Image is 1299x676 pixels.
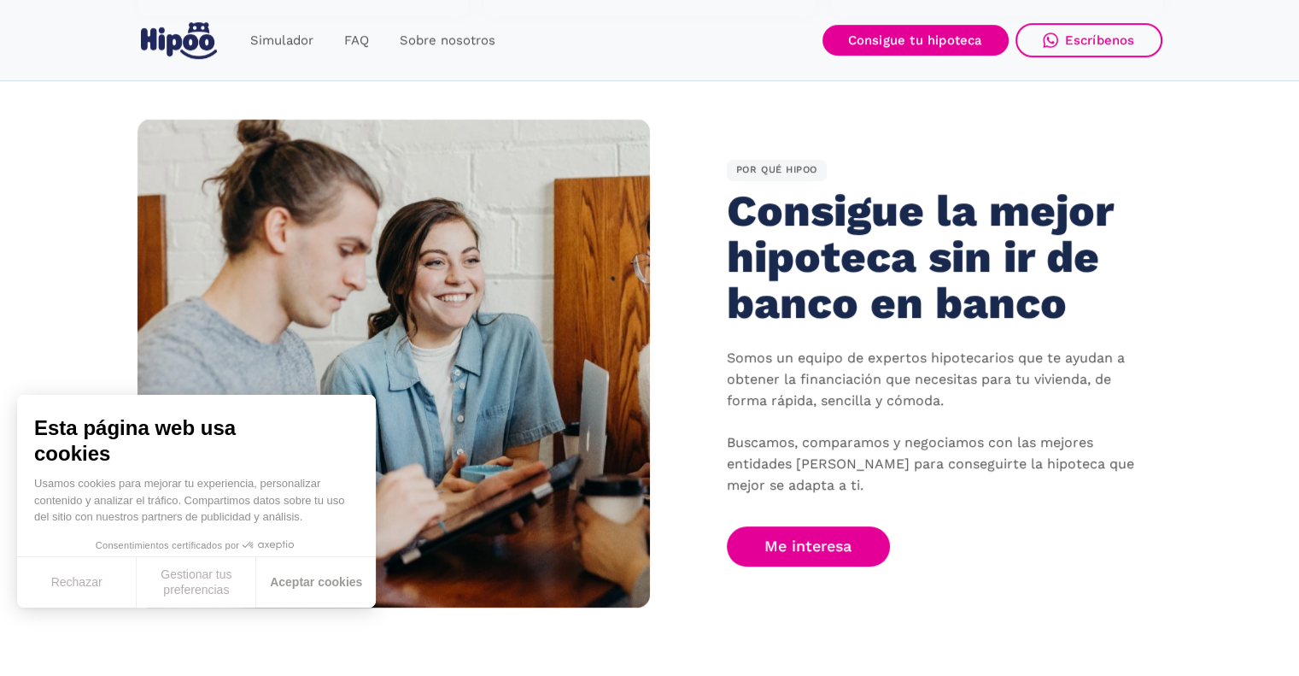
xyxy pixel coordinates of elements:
[727,188,1121,326] h2: Consigue la mejor hipoteca sin ir de banco en banco
[822,25,1009,56] a: Consigue tu hipoteca
[727,348,1137,497] p: Somos un equipo de expertos hipotecarios que te ayudan a obtener la financiación que necesitas pa...
[727,160,828,182] div: POR QUÉ HIPOO
[727,526,891,567] a: Me interesa
[1015,23,1162,57] a: Escríbenos
[138,15,221,66] a: home
[1065,32,1135,48] div: Escríbenos
[384,24,511,57] a: Sobre nosotros
[329,24,384,57] a: FAQ
[235,24,329,57] a: Simulador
